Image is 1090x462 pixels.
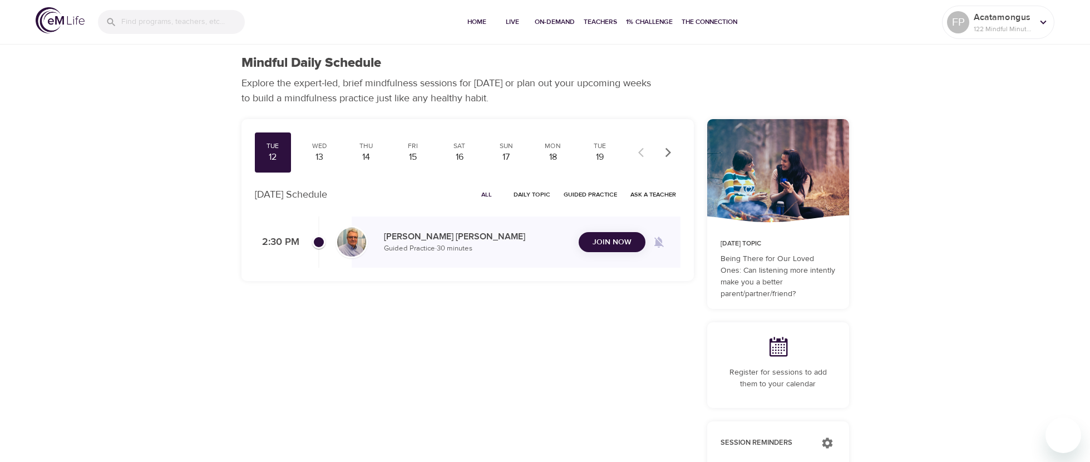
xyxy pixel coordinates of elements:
button: Daily Topic [509,186,555,203]
span: On-Demand [535,16,575,28]
span: Ask a Teacher [630,189,676,200]
p: 122 Mindful Minutes [974,24,1033,34]
div: FP [947,11,969,33]
img: logo [36,7,85,33]
div: 15 [399,151,427,164]
p: Being There for Our Loved Ones: Can listening more intently make you a better parent/partner/friend? [721,253,836,300]
div: Thu [352,141,380,151]
span: 1% Challenge [626,16,673,28]
div: 12 [259,151,287,164]
span: Daily Topic [514,189,550,200]
iframe: Button to launch messaging window [1045,417,1081,453]
p: Explore the expert-led, brief mindfulness sessions for [DATE] or plan out your upcoming weeks to ... [241,76,659,106]
input: Find programs, teachers, etc... [121,10,245,34]
button: Ask a Teacher [626,186,680,203]
div: Tue [259,141,287,151]
span: All [474,189,500,200]
div: Tue [586,141,614,151]
div: 14 [352,151,380,164]
p: [DATE] Topic [721,239,836,249]
p: Session Reminders [721,438,810,449]
p: [PERSON_NAME] [PERSON_NAME] [384,230,570,243]
div: Sun [492,141,520,151]
button: Join Now [579,232,645,253]
span: Teachers [584,16,617,28]
span: The Connection [682,16,737,28]
div: 18 [539,151,567,164]
h1: Mindful Daily Schedule [241,55,381,71]
span: Guided Practice [564,189,617,200]
button: All [469,186,505,203]
span: Home [463,16,490,28]
p: 2:30 PM [255,235,299,250]
p: Register for sessions to add them to your calendar [721,367,836,390]
div: Sat [446,141,474,151]
div: 17 [492,151,520,164]
div: 19 [586,151,614,164]
div: Fri [399,141,427,151]
span: Remind me when a class goes live every Tuesday at 2:30 PM [645,229,672,255]
button: Guided Practice [559,186,622,203]
div: 13 [305,151,333,164]
div: 16 [446,151,474,164]
p: [DATE] Schedule [255,187,327,202]
img: Roger%20Nolan%20Headshot.jpg [337,228,366,257]
p: Acatamongus [974,11,1033,24]
span: Join Now [593,235,632,249]
p: Guided Practice · 30 minutes [384,243,570,254]
div: Wed [305,141,333,151]
div: Mon [539,141,567,151]
span: Live [499,16,526,28]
